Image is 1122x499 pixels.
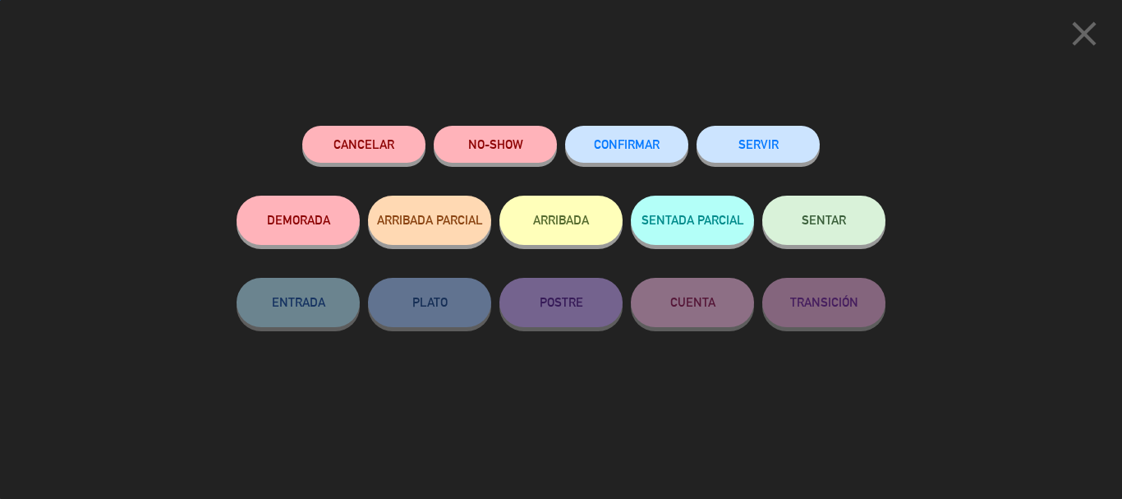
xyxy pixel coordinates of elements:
[762,278,885,327] button: TRANSICIÓN
[565,126,688,163] button: CONFIRMAR
[368,196,491,245] button: ARRIBADA PARCIAL
[499,196,623,245] button: ARRIBADA
[1059,12,1110,61] button: close
[434,126,557,163] button: NO-SHOW
[237,278,360,327] button: ENTRADA
[1064,13,1105,54] i: close
[302,126,425,163] button: Cancelar
[631,196,754,245] button: SENTADA PARCIAL
[594,137,660,151] span: CONFIRMAR
[499,278,623,327] button: POSTRE
[802,213,846,227] span: SENTAR
[377,213,483,227] span: ARRIBADA PARCIAL
[368,278,491,327] button: PLATO
[631,278,754,327] button: CUENTA
[697,126,820,163] button: SERVIR
[762,196,885,245] button: SENTAR
[237,196,360,245] button: DEMORADA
